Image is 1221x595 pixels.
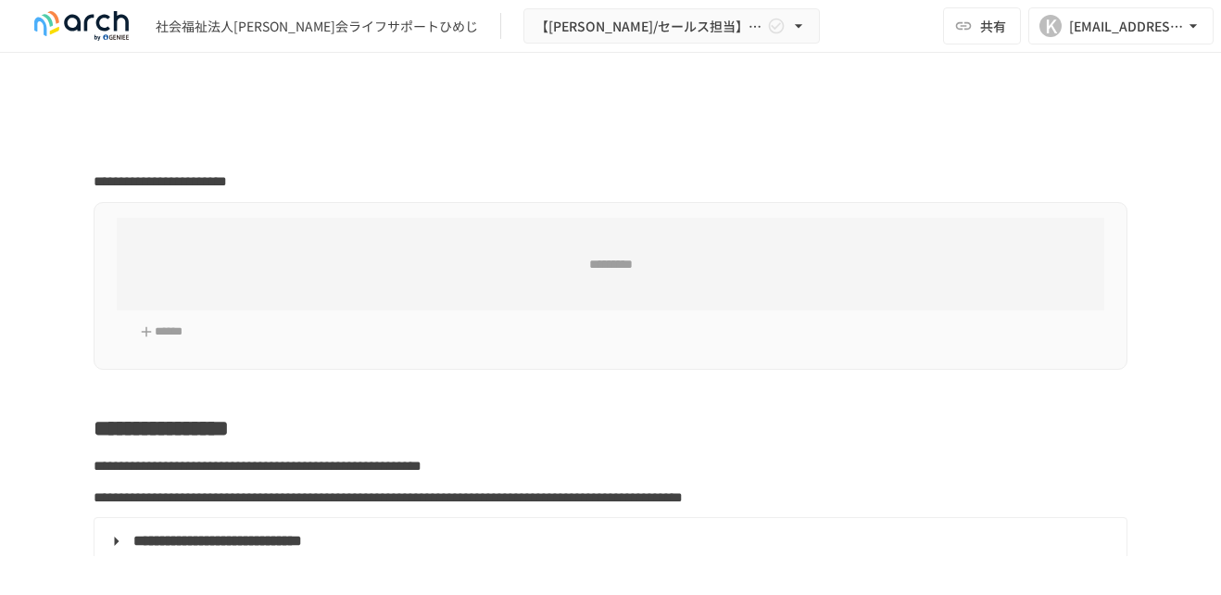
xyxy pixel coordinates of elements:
[943,7,1021,44] button: 共有
[1069,15,1184,38] div: [EMAIL_ADDRESS][DOMAIN_NAME]
[523,8,820,44] button: 【[PERSON_NAME]/セールス担当】社会福祉法人[PERSON_NAME]会ライフサポートひめじ様_初期設定サポート
[1039,15,1062,37] div: K
[1028,7,1214,44] button: K[EMAIL_ADDRESS][DOMAIN_NAME]
[156,17,478,36] div: 社会福祉法人[PERSON_NAME]会ライフサポートひめじ
[980,16,1006,36] span: 共有
[22,11,141,41] img: logo-default@2x-9cf2c760.svg
[535,15,763,38] span: 【[PERSON_NAME]/セールス担当】社会福祉法人[PERSON_NAME]会ライフサポートひめじ様_初期設定サポート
